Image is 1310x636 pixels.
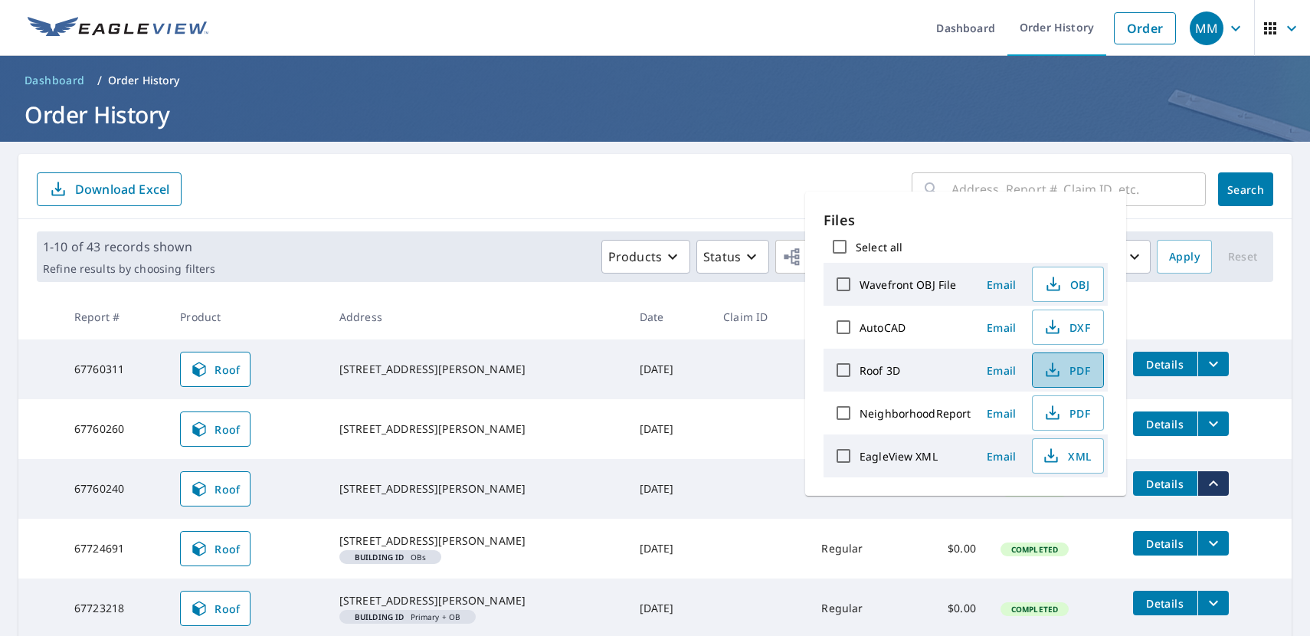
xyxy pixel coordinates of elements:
label: AutoCAD [860,320,906,335]
span: XML [1042,447,1091,465]
span: Email [983,449,1020,464]
td: [DATE] [627,399,711,459]
label: NeighborhoodReport [860,406,971,421]
label: Select all [856,240,902,254]
span: Roof [190,599,241,618]
p: Order History [108,73,180,88]
th: Address [327,294,627,339]
th: Claim ID [711,294,809,339]
button: Apply [1157,240,1212,274]
td: [DATE] [627,519,711,579]
span: Details [1142,596,1188,611]
a: Roof [180,471,251,507]
button: filesDropdownBtn-67760260 [1197,411,1229,436]
span: Details [1142,357,1188,372]
p: Refine results by choosing filters [43,262,215,276]
p: 1-10 of 43 records shown [43,238,215,256]
button: Email [977,444,1026,468]
td: 67760240 [62,459,168,519]
button: OBJ [1032,267,1104,302]
button: detailsBtn-67723218 [1133,591,1197,615]
div: [STREET_ADDRESS][PERSON_NAME] [339,421,615,437]
span: Search [1230,182,1261,197]
button: Email [977,316,1026,339]
span: Details [1142,417,1188,431]
a: Roof [180,411,251,447]
button: Search [1218,172,1273,206]
h1: Order History [18,99,1292,130]
span: OBs [346,553,435,561]
button: filesDropdownBtn-67724691 [1197,531,1229,556]
button: PDF [1032,352,1104,388]
span: Email [983,320,1020,335]
button: DXF [1032,310,1104,345]
td: [DATE] [627,339,711,399]
span: Roof [190,480,241,498]
button: detailsBtn-67760240 [1133,471,1197,496]
td: $0.00 [904,519,987,579]
p: Files [824,210,1108,231]
p: Download Excel [75,181,169,198]
span: Email [983,363,1020,378]
td: 67760311 [62,339,168,399]
button: detailsBtn-67760311 [1133,352,1197,376]
button: Products [601,240,690,274]
th: Report # [62,294,168,339]
span: OBJ [1042,275,1091,293]
button: XML [1032,438,1104,474]
span: Email [983,277,1020,292]
th: Product [168,294,327,339]
button: filesDropdownBtn-67723218 [1197,591,1229,615]
button: Download Excel [37,172,182,206]
span: Primary + OB [346,613,470,621]
em: Building ID [355,553,404,561]
a: Dashboard [18,68,91,93]
p: Products [608,248,662,266]
div: MM [1190,11,1223,45]
input: Address, Report #, Claim ID, etc. [951,168,1206,211]
label: EagleView XML [860,449,938,464]
span: Email [983,406,1020,421]
td: 67760260 [62,399,168,459]
div: [STREET_ADDRESS][PERSON_NAME] [339,362,615,377]
li: / [97,71,102,90]
label: Roof 3D [860,363,900,378]
span: Details [1142,477,1188,491]
img: EV Logo [28,17,208,40]
span: Details [1142,536,1188,551]
button: Orgs1 [775,240,915,274]
button: Email [977,273,1026,297]
span: Roof [190,360,241,379]
button: PDF [1032,395,1104,431]
span: Orgs [782,248,833,267]
span: Completed [1002,604,1067,615]
a: Roof [180,531,251,566]
label: Wavefront OBJ File [860,277,956,292]
a: Roof [180,352,251,387]
span: Dashboard [25,73,85,88]
button: detailsBtn-67724691 [1133,531,1197,556]
button: filesDropdownBtn-67760240 [1197,471,1229,496]
button: Email [977,402,1026,425]
span: Apply [1169,248,1200,267]
a: Roof [180,591,251,626]
p: Status [703,248,741,266]
span: PDF [1042,361,1091,379]
th: Date [627,294,711,339]
span: Roof [190,420,241,438]
td: Regular [809,519,904,579]
nav: breadcrumb [18,68,1292,93]
span: Roof [190,539,241,558]
div: [STREET_ADDRESS][PERSON_NAME] [339,593,615,608]
div: [STREET_ADDRESS][PERSON_NAME] [339,481,615,497]
button: Email [977,359,1026,382]
td: 67724691 [62,519,168,579]
td: [DATE] [627,459,711,519]
div: [STREET_ADDRESS][PERSON_NAME] [339,533,615,549]
button: Status [696,240,769,274]
span: Completed [1002,544,1067,555]
span: DXF [1042,318,1091,336]
button: filesDropdownBtn-67760311 [1197,352,1229,376]
span: PDF [1042,404,1091,422]
button: detailsBtn-67760260 [1133,411,1197,436]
